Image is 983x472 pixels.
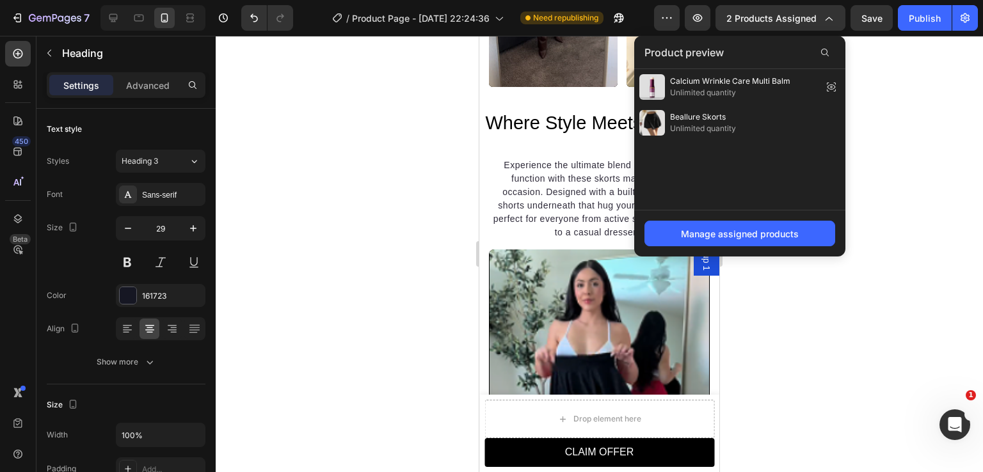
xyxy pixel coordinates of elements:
[644,45,724,60] span: Product preview
[346,12,349,25] span: /
[47,320,83,338] div: Align
[47,397,81,414] div: Size
[116,423,205,446] input: Auto
[84,10,90,26] p: 7
[670,87,790,98] span: Unlimited quantity
[352,12,490,25] span: Product Page - [DATE] 22:24:36
[63,79,99,92] p: Settings
[12,136,31,146] div: 450
[5,5,95,31] button: 7
[715,5,845,31] button: 2 products assigned
[533,12,598,24] span: Need republishing
[10,234,31,244] div: Beta
[851,5,893,31] button: Save
[122,155,158,167] span: Heading 3
[116,150,205,173] button: Heading 3
[670,111,736,123] span: Beallure Skorts
[47,429,68,441] div: Width
[241,5,293,31] div: Undo/Redo
[639,74,665,100] img: preview-img
[861,13,883,24] span: Save
[142,189,202,201] div: Sans-serif
[142,290,202,302] div: 161723
[479,36,719,472] iframe: Design area
[909,12,941,25] div: Publish
[14,124,227,201] span: Experience the ultimate blend of fashion and function with these skorts made for every occasion. ...
[47,350,205,374] button: Show more
[47,290,67,301] div: Color
[670,75,790,87] span: Calcium Wrinkle Care Multi Balm
[644,221,835,246] button: Manage assigned products
[639,110,665,136] img: preview-img
[966,390,976,400] span: 1
[62,45,200,61] p: Heading
[47,123,82,135] div: Text style
[670,123,736,134] span: Unlimited quantity
[898,5,952,31] button: Publish
[681,227,799,240] div: Manage assigned products
[97,356,156,368] div: Show more
[126,79,170,92] p: Advanced
[726,12,817,25] span: 2 products assigned
[47,219,81,237] div: Size
[47,189,63,200] div: Font
[939,409,970,440] iframe: Intercom live chat
[47,155,69,167] div: Styles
